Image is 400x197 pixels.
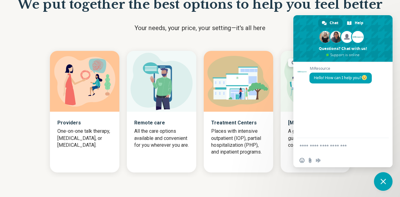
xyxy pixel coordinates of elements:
[130,24,270,32] p: Your needs, your price, your setting—it's all here
[288,58,324,67] div: Coming SOON
[134,119,189,127] p: Remote care
[318,18,343,28] a: Chat
[343,18,368,28] a: Help
[316,158,321,163] span: Audio message
[57,128,112,149] p: One-on-one talk therapy, [MEDICAL_DATA], or [MEDICAL_DATA].
[288,128,343,149] p: A group of people guided by a therapist for counseling and support.
[300,158,304,163] span: Insert an emoji
[134,128,189,149] p: All the care options available and convenient for you wherever you are.
[330,18,338,28] span: Chat
[374,172,393,191] a: Close chat
[211,119,266,127] p: Treatment Centers
[288,119,343,127] p: [MEDICAL_DATA]
[308,158,313,163] span: Send a file
[309,66,372,71] span: MiResource
[300,138,374,154] textarea: Compose your message...
[355,18,363,28] span: Help
[211,128,266,156] p: Places with intensive outpatient (IOP), partial hospitalization (PHP), and inpatient programs.
[314,75,367,80] span: Hello! How can I help you?
[57,119,112,127] p: Providers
